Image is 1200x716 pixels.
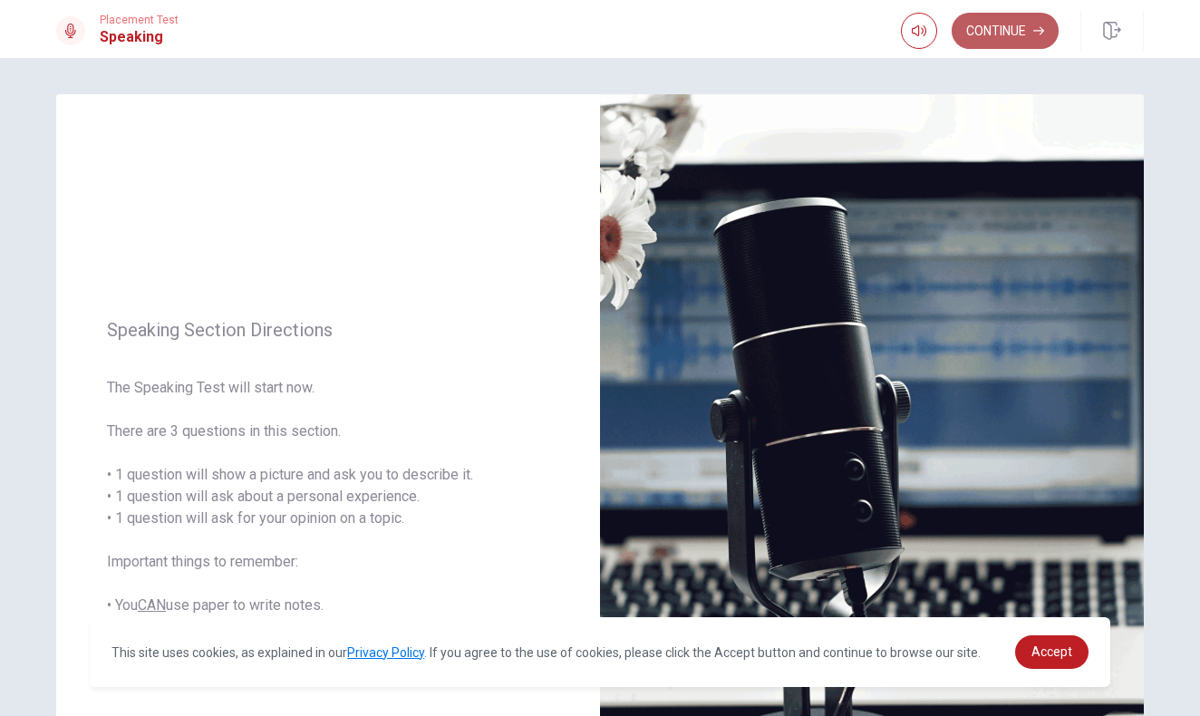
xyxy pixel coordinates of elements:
[347,645,424,660] a: Privacy Policy
[952,13,1059,49] button: Continue
[107,319,549,341] span: Speaking Section Directions
[138,596,166,614] u: CAN
[1015,635,1089,669] a: dismiss cookie message
[107,377,549,660] span: The Speaking Test will start now. There are 3 questions in this section. • 1 question will show a...
[100,14,179,26] span: Placement Test
[111,645,981,660] span: This site uses cookies, as explained in our . If you agree to the use of cookies, please click th...
[90,617,1109,687] div: cookieconsent
[1031,644,1072,659] span: Accept
[100,26,179,48] h1: Speaking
